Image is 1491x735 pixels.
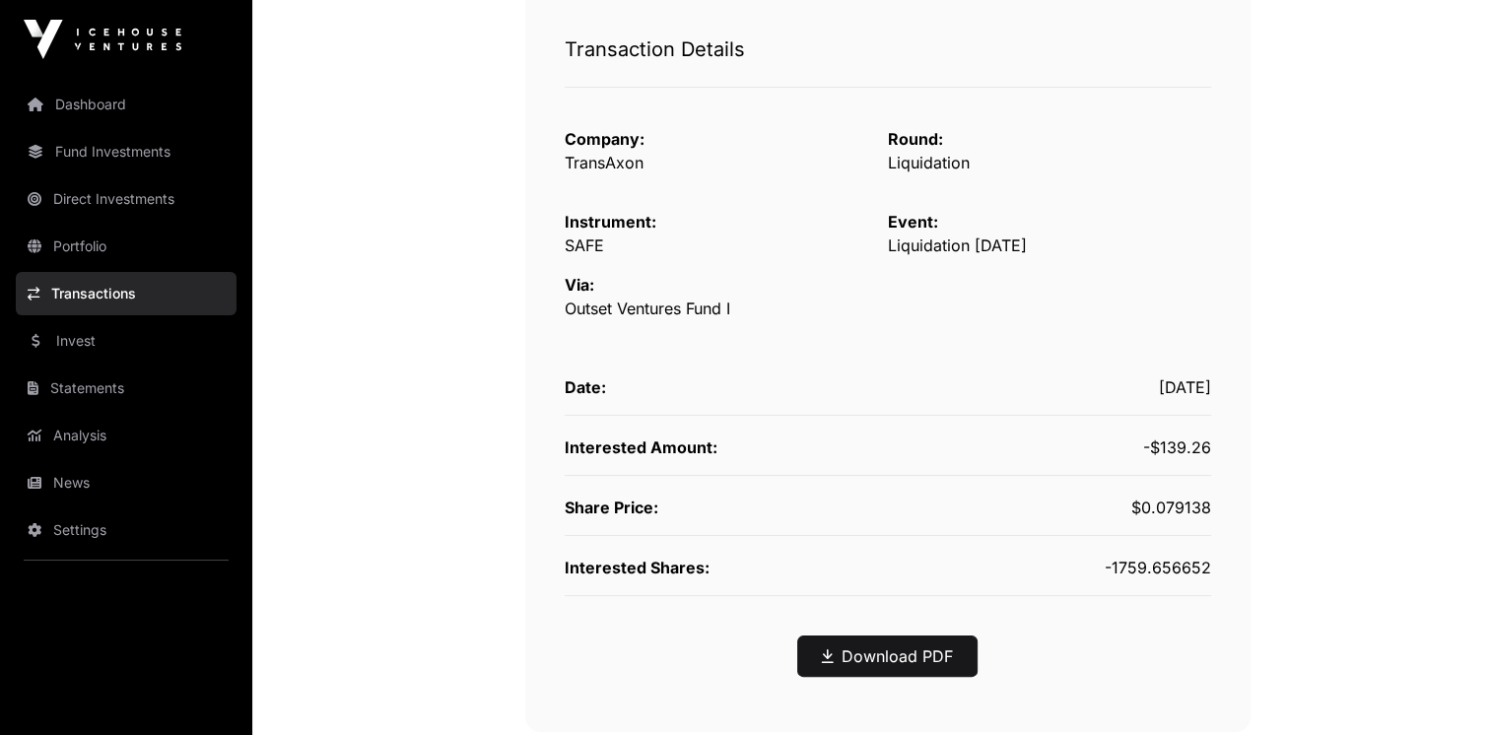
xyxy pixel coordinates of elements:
[565,377,606,397] span: Date:
[565,235,604,255] span: SAFE
[888,153,970,172] span: Liquidation
[888,235,1027,255] span: Liquidation [DATE]
[822,644,953,668] a: Download PDF
[16,367,237,410] a: Statements
[888,129,943,149] span: Round:
[16,319,237,363] a: Invest
[888,435,1211,459] div: -$139.26
[888,556,1211,579] div: -1759.656652
[565,437,717,457] span: Interested Amount:
[797,635,978,677] button: Download PDF
[565,498,658,517] span: Share Price:
[565,275,594,295] span: Via:
[16,508,237,552] a: Settings
[16,225,237,268] a: Portfolio
[16,414,237,457] a: Analysis
[16,177,237,221] a: Direct Investments
[565,558,710,577] span: Interested Shares:
[16,461,237,504] a: News
[888,496,1211,519] div: $0.079138
[1392,640,1491,735] iframe: Chat Widget
[565,212,656,232] span: Instrument:
[565,129,644,149] span: Company:
[16,130,237,173] a: Fund Investments
[888,212,938,232] span: Event:
[565,153,644,172] a: TransAxon
[16,83,237,126] a: Dashboard
[24,20,181,59] img: Icehouse Ventures Logo
[565,299,730,318] a: Outset Ventures Fund I
[888,375,1211,399] div: [DATE]
[16,272,237,315] a: Transactions
[565,35,1211,63] h1: Transaction Details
